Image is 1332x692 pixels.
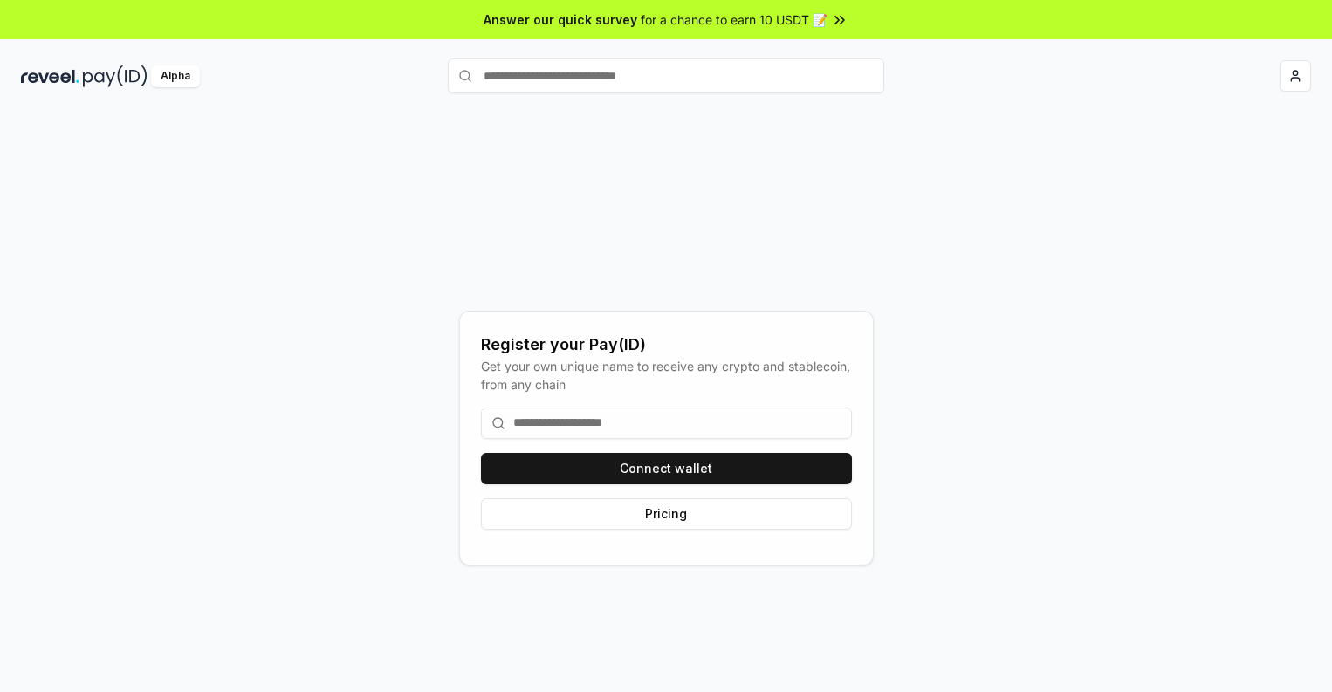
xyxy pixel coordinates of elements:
img: pay_id [83,65,148,87]
div: Register your Pay(ID) [481,332,852,357]
div: Get your own unique name to receive any crypto and stablecoin, from any chain [481,357,852,394]
button: Pricing [481,498,852,530]
span: Answer our quick survey [484,10,637,29]
div: Alpha [151,65,200,87]
span: for a chance to earn 10 USDT 📝 [641,10,827,29]
img: reveel_dark [21,65,79,87]
button: Connect wallet [481,453,852,484]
